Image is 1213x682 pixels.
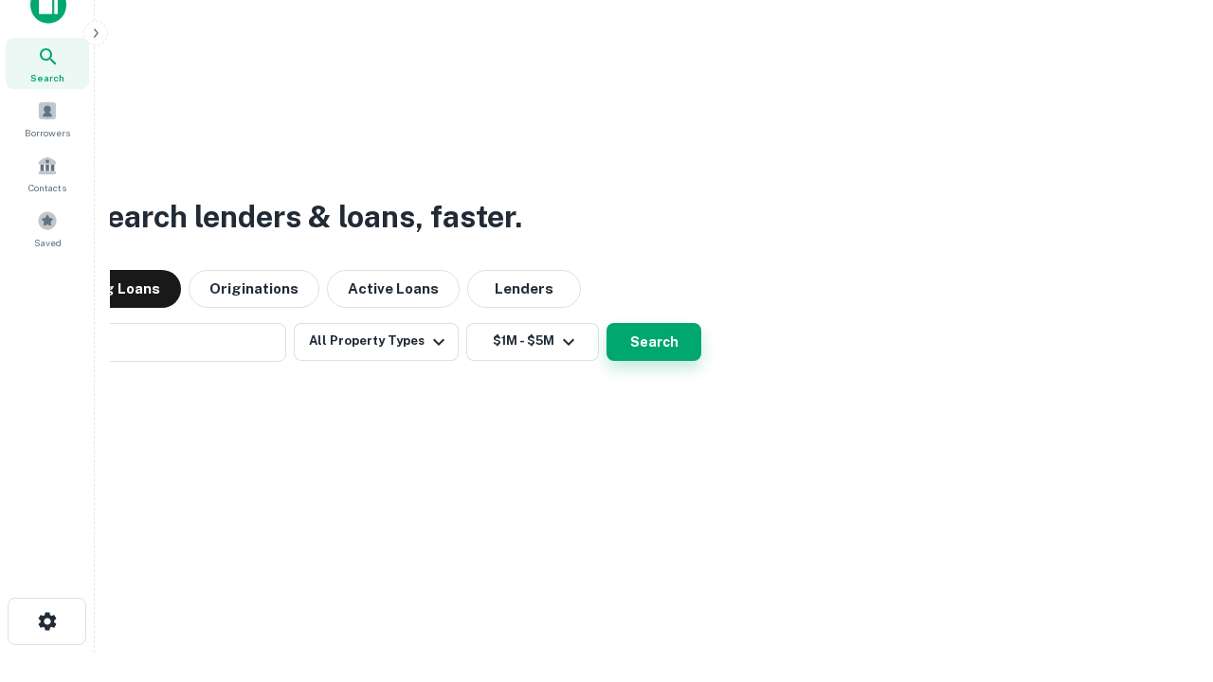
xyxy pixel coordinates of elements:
[189,270,319,308] button: Originations
[86,194,522,240] h3: Search lenders & loans, faster.
[25,125,70,140] span: Borrowers
[1118,530,1213,621] iframe: Chat Widget
[294,323,459,361] button: All Property Types
[6,93,89,144] a: Borrowers
[28,180,66,195] span: Contacts
[466,323,599,361] button: $1M - $5M
[327,270,460,308] button: Active Loans
[6,203,89,254] a: Saved
[6,148,89,199] a: Contacts
[6,38,89,89] a: Search
[34,235,62,250] span: Saved
[30,70,64,85] span: Search
[467,270,581,308] button: Lenders
[606,323,701,361] button: Search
